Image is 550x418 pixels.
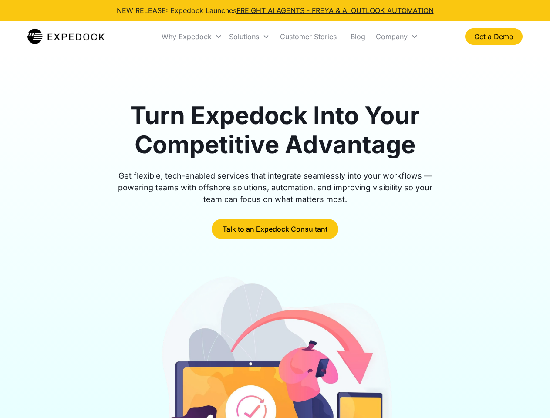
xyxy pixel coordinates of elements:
[344,22,372,51] a: Blog
[506,376,550,418] iframe: Chat Widget
[372,22,422,51] div: Company
[236,6,434,15] a: FREIGHT AI AGENTS - FREYA & AI OUTLOOK AUTOMATION
[226,22,273,51] div: Solutions
[229,32,259,41] div: Solutions
[117,5,434,16] div: NEW RELEASE: Expedock Launches
[212,219,338,239] a: Talk to an Expedock Consultant
[162,32,212,41] div: Why Expedock
[158,22,226,51] div: Why Expedock
[108,170,442,205] div: Get flexible, tech-enabled services that integrate seamlessly into your workflows — powering team...
[376,32,408,41] div: Company
[108,101,442,159] h1: Turn Expedock Into Your Competitive Advantage
[27,28,105,45] img: Expedock Logo
[27,28,105,45] a: home
[465,28,523,45] a: Get a Demo
[273,22,344,51] a: Customer Stories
